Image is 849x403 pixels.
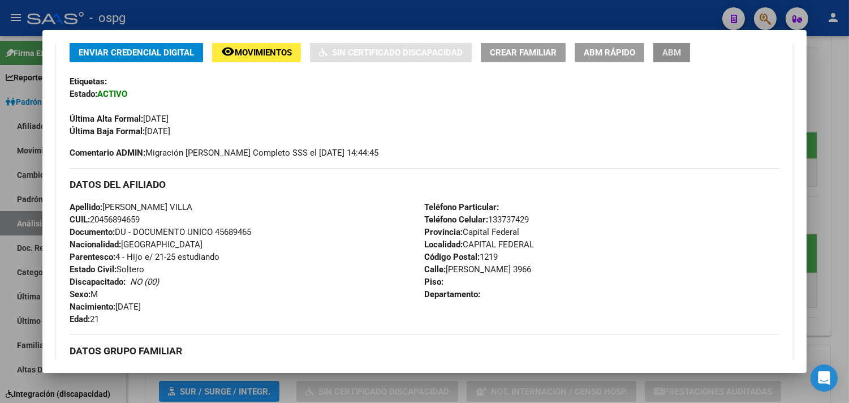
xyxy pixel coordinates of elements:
[70,277,126,287] strong: Discapacitado:
[70,215,140,225] span: 20456894659
[424,239,463,250] strong: Localidad:
[70,42,203,63] button: Enviar Credencial Digital
[221,45,235,58] mat-icon: remove_red_eye
[70,252,115,262] strong: Parentesco:
[424,252,480,262] strong: Código Postal:
[70,264,144,275] span: Soltero
[653,42,690,63] button: ABM
[70,126,170,136] span: [DATE]
[70,147,378,159] span: Migración [PERSON_NAME] Completo SSS el [DATE] 14:44:45
[70,289,98,299] span: M
[490,48,557,58] span: Crear Familiar
[70,314,90,324] strong: Edad:
[70,289,90,299] strong: Sexo:
[70,239,121,250] strong: Nacionalidad:
[70,114,169,124] span: [DATE]
[332,48,463,58] span: Sin Certificado Discapacidad
[70,148,145,158] strong: Comentario ADMIN:
[130,277,159,287] i: NO (00)
[70,178,779,191] h3: DATOS DEL AFILIADO
[424,215,488,225] strong: Teléfono Celular:
[70,227,251,237] span: DU - DOCUMENTO UNICO 45689465
[70,202,192,212] span: [PERSON_NAME] VILLA
[424,239,534,250] span: CAPITAL FEDERAL
[70,114,143,124] strong: Última Alta Formal:
[79,48,194,58] span: Enviar Credencial Digital
[70,264,117,275] strong: Estado Civil:
[310,42,472,63] button: Sin Certificado Discapacidad
[97,89,127,99] strong: ACTIVO
[70,314,99,324] span: 21
[70,126,145,136] strong: Última Baja Formal:
[70,345,779,357] h3: DATOS GRUPO FAMILIAR
[424,227,463,237] strong: Provincia:
[424,289,480,299] strong: Departamento:
[424,264,531,275] span: [PERSON_NAME] 3966
[424,277,443,287] strong: Piso:
[662,48,681,58] span: ABM
[424,252,498,262] span: 1219
[575,42,644,63] button: ABM Rápido
[70,76,107,87] strong: Etiquetas:
[70,239,202,250] span: [GEOGRAPHIC_DATA]
[70,89,97,99] strong: Estado:
[481,42,566,63] button: Crear Familiar
[235,48,292,58] span: Movimientos
[70,202,102,212] strong: Apellido:
[424,227,519,237] span: Capital Federal
[584,48,635,58] span: ABM Rápido
[70,227,115,237] strong: Documento:
[70,215,90,225] strong: CUIL:
[811,365,838,392] div: Open Intercom Messenger
[70,302,141,312] span: [DATE]
[424,264,446,275] strong: Calle:
[424,215,529,225] span: 133737429
[212,42,301,63] button: Movimientos
[70,252,219,262] span: 4 - Hijo e/ 21-25 estudiando
[70,302,115,312] strong: Nacimiento:
[424,202,499,212] strong: Teléfono Particular:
